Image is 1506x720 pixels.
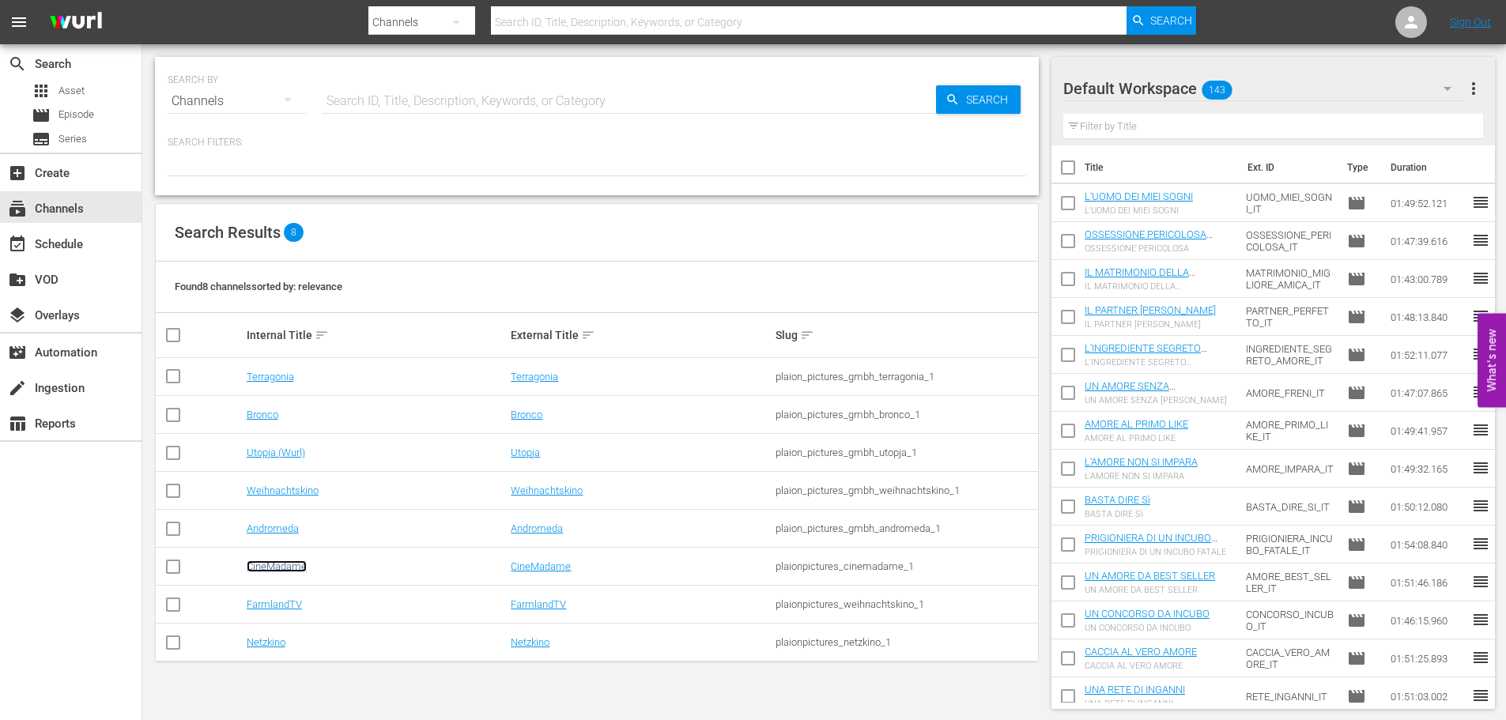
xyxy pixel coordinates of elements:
a: Andromeda [247,522,299,534]
td: AMORE_PRIMO_LIKE_IT [1240,412,1341,450]
div: Internal Title [247,326,507,345]
a: L'INGREDIENTE SEGRETO DELL'AMORE [1085,342,1207,366]
span: Found 8 channels sorted by: relevance [175,281,342,292]
td: 01:43:00.789 [1384,260,1471,298]
span: Episode [1347,573,1366,592]
span: Asset [59,83,85,99]
div: UNA RETE DI INGANNI [1085,699,1185,709]
td: 01:54:08.840 [1384,526,1471,564]
span: Automation [8,343,27,362]
a: Netzkino [511,636,549,648]
span: reorder [1471,307,1490,326]
span: reorder [1471,610,1490,629]
a: CineMadame [247,560,307,572]
a: Utopja [511,447,540,458]
span: reorder [1471,231,1490,250]
a: Bronco [247,409,278,420]
div: BASTA DIRE Sì [1085,509,1150,519]
div: UN AMORE DA BEST SELLER [1085,585,1215,595]
button: Search [936,85,1021,114]
div: L'AMORE NON SI IMPARA [1085,471,1198,481]
span: reorder [1471,383,1490,401]
td: 01:47:39.616 [1384,222,1471,260]
span: reorder [1471,193,1490,212]
span: Episode [1347,649,1366,668]
span: reorder [1471,572,1490,591]
a: Weihnachtskino [511,484,583,496]
span: reorder [1471,534,1490,553]
span: reorder [1471,648,1490,667]
span: Episode [32,106,51,125]
div: Channels [168,79,307,123]
a: PRIGIONIERA DI UN INCUBO FATALE [1085,532,1217,556]
button: Open Feedback Widget [1478,313,1506,407]
span: reorder [1471,458,1490,477]
td: 01:48:13.840 [1384,298,1471,336]
div: IL PARTNER [PERSON_NAME] [1085,319,1216,330]
td: UOMO_MIEI_SOGNI_IT [1240,184,1341,222]
td: MATRIMONIO_MIGLIORE_AMICA_IT [1240,260,1341,298]
a: UN AMORE DA BEST SELLER [1085,570,1215,582]
td: 01:51:25.893 [1384,639,1471,677]
a: Weihnachtskino [247,484,319,496]
span: Episode [1347,611,1366,630]
td: 01:51:46.186 [1384,564,1471,601]
td: 01:49:52.121 [1384,184,1471,222]
span: Episode [59,107,94,123]
th: Ext. ID [1238,145,1338,190]
td: PARTNER_PERFETTO_IT [1240,298,1341,336]
a: OSSESSIONE PERICOLOSA (OSSESSIONE PERICOLOSA (VARIANT)) [1085,228,1213,264]
td: INGREDIENTE_SEGRETO_AMORE_IT [1240,336,1341,374]
div: plaionpictures_cinemadame_1 [776,560,1036,572]
span: Reports [8,414,27,433]
a: IL PARTNER [PERSON_NAME] [1085,304,1216,316]
td: 01:47:07.865 [1384,374,1471,412]
img: ans4CAIJ8jUAAAAAAAAAAAAAAAAAAAAAAAAgQb4GAAAAAAAAAAAAAAAAAAAAAAAAJMjXAAAAAAAAAAAAAAAAAAAAAAAAgAT5G... [38,4,114,41]
div: UN CONCORSO DA INCUBO [1085,623,1210,633]
td: CACCIA_VERO_AMORE_IT [1240,639,1341,677]
span: Episode [1347,459,1366,478]
div: OSSESSIONE PERICOLOSA [1085,243,1234,254]
a: Bronco [511,409,542,420]
a: FarmlandTV [511,598,566,610]
span: Episode [1347,497,1366,516]
span: Series [59,131,87,147]
td: AMORE_FRENI_IT [1240,374,1341,412]
a: L'AMORE NON SI IMPARA [1085,456,1198,468]
div: PRIGIONIERA DI UN INCUBO FATALE [1085,547,1234,557]
span: reorder [1471,345,1490,364]
td: 01:49:41.957 [1384,412,1471,450]
span: Episode [1347,383,1366,402]
td: 01:52:11.077 [1384,336,1471,374]
span: Episode [1347,270,1366,288]
a: L'UOMO DEI MIEI SOGNI [1085,190,1193,202]
span: Asset [32,81,51,100]
a: UNA RETE DI INGANNI [1085,684,1185,695]
div: AMORE AL PRIMO LIKE [1085,433,1188,443]
span: Episode [1347,307,1366,326]
span: VOD [8,270,27,289]
td: 01:46:15.960 [1384,601,1471,639]
span: reorder [1471,420,1490,439]
span: Schedule [8,235,27,254]
span: reorder [1471,269,1490,288]
span: Episode [1347,345,1366,364]
th: Type [1338,145,1381,190]
td: AMORE_IMPARA_IT [1240,450,1341,488]
div: plaion_pictures_gmbh_weihnachtskino_1 [776,484,1036,496]
td: AMORE_BEST_SELLER_IT [1240,564,1341,601]
a: IL MATRIMONIO DELLA [PERSON_NAME] AMICA [1085,266,1195,290]
a: AMORE AL PRIMO LIKE [1085,418,1188,430]
a: Netzkino [247,636,285,648]
div: plaion_pictures_gmbh_terragonia_1 [776,371,1036,383]
td: 01:51:03.002 [1384,677,1471,715]
button: more_vert [1464,70,1483,107]
a: Terragonia [247,371,294,383]
span: sort [800,328,814,342]
span: Channels [8,199,27,218]
span: Overlays [8,306,27,325]
a: CineMadame [511,560,571,572]
th: Title [1085,145,1238,190]
a: CACCIA AL VERO AMORE [1085,646,1197,658]
td: CONCORSO_INCUBO_IT [1240,601,1341,639]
